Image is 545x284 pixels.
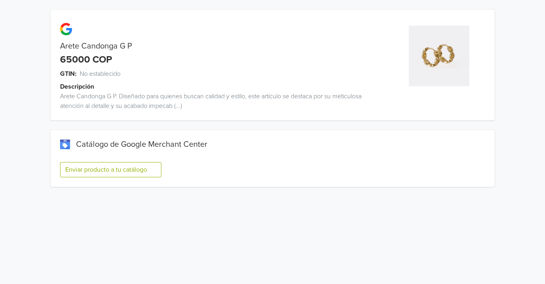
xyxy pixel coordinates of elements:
div: 65000 COP [60,54,112,66]
div: Catálogo de Google Merchant Center [60,140,485,149]
div: Descripción [60,82,393,91]
span: No establecido [80,69,121,79]
img: product_image [409,26,469,86]
button: Enviar producto a tu catálogo [60,162,161,177]
div: Arete Candonga G P [50,41,384,51]
span: GTIN: [60,69,76,79]
div: Arete Candonga G P. Diseñado para quienes buscan calidad y estilo, este artículo se destaca por s... [50,91,384,111]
